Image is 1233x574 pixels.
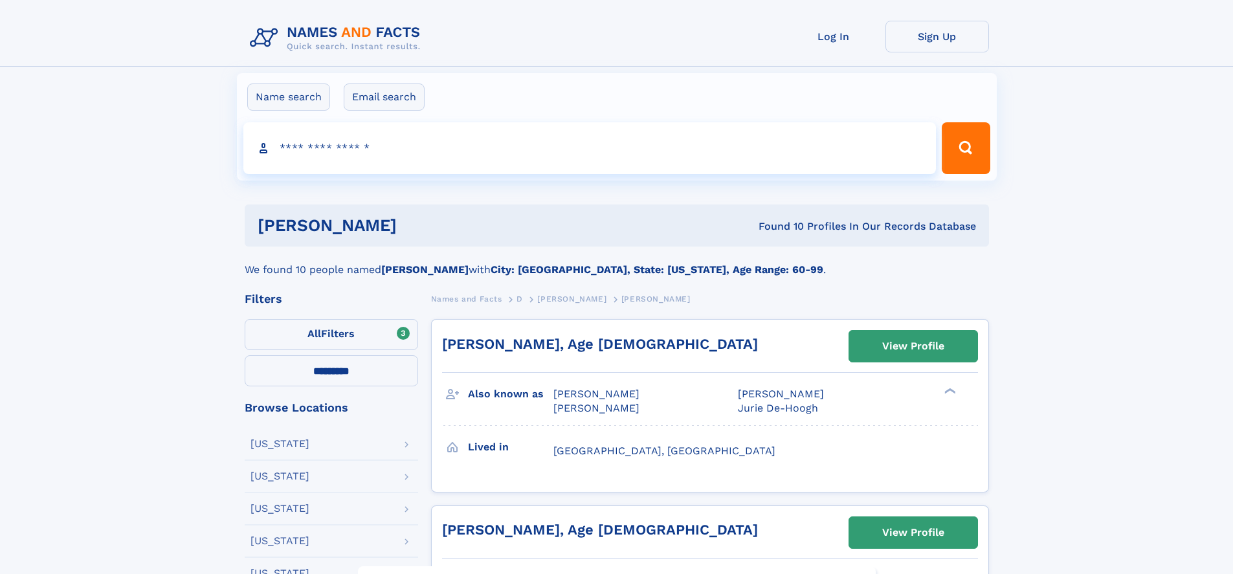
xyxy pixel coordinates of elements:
[442,522,758,538] a: [PERSON_NAME], Age [DEMOGRAPHIC_DATA]
[517,294,523,304] span: D
[577,219,976,234] div: Found 10 Profiles In Our Records Database
[621,294,691,304] span: [PERSON_NAME]
[245,21,431,56] img: Logo Names and Facts
[258,217,578,234] h1: [PERSON_NAME]
[849,517,977,548] a: View Profile
[245,293,418,305] div: Filters
[250,471,309,481] div: [US_STATE]
[431,291,502,307] a: Names and Facts
[344,83,425,111] label: Email search
[885,21,989,52] a: Sign Up
[250,439,309,449] div: [US_STATE]
[245,402,418,414] div: Browse Locations
[537,291,606,307] a: [PERSON_NAME]
[537,294,606,304] span: [PERSON_NAME]
[491,263,823,276] b: City: [GEOGRAPHIC_DATA], State: [US_STATE], Age Range: 60-99
[250,503,309,514] div: [US_STATE]
[849,331,977,362] a: View Profile
[243,122,937,174] input: search input
[468,436,553,458] h3: Lived in
[245,319,418,350] label: Filters
[882,518,944,547] div: View Profile
[307,327,321,340] span: All
[381,263,469,276] b: [PERSON_NAME]
[468,383,553,405] h3: Also known as
[250,536,309,546] div: [US_STATE]
[247,83,330,111] label: Name search
[782,21,885,52] a: Log In
[517,291,523,307] a: D
[882,331,944,361] div: View Profile
[738,402,818,414] span: Jurie De-Hoogh
[553,402,639,414] span: [PERSON_NAME]
[738,388,824,400] span: [PERSON_NAME]
[553,388,639,400] span: [PERSON_NAME]
[442,336,758,352] a: [PERSON_NAME], Age [DEMOGRAPHIC_DATA]
[553,445,775,457] span: [GEOGRAPHIC_DATA], [GEOGRAPHIC_DATA]
[942,122,990,174] button: Search Button
[245,247,989,278] div: We found 10 people named with .
[941,387,957,395] div: ❯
